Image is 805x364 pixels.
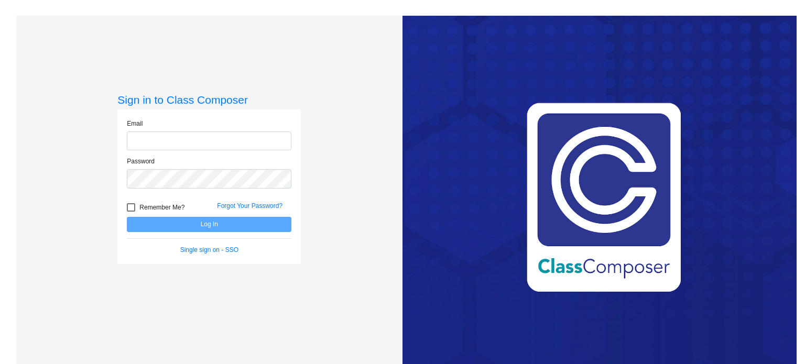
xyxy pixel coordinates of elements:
label: Password [127,157,155,166]
a: Forgot Your Password? [217,202,282,209]
button: Log In [127,217,291,232]
h3: Sign in to Class Composer [117,93,301,106]
span: Remember Me? [139,201,184,214]
a: Single sign on - SSO [180,246,238,253]
label: Email [127,119,143,128]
